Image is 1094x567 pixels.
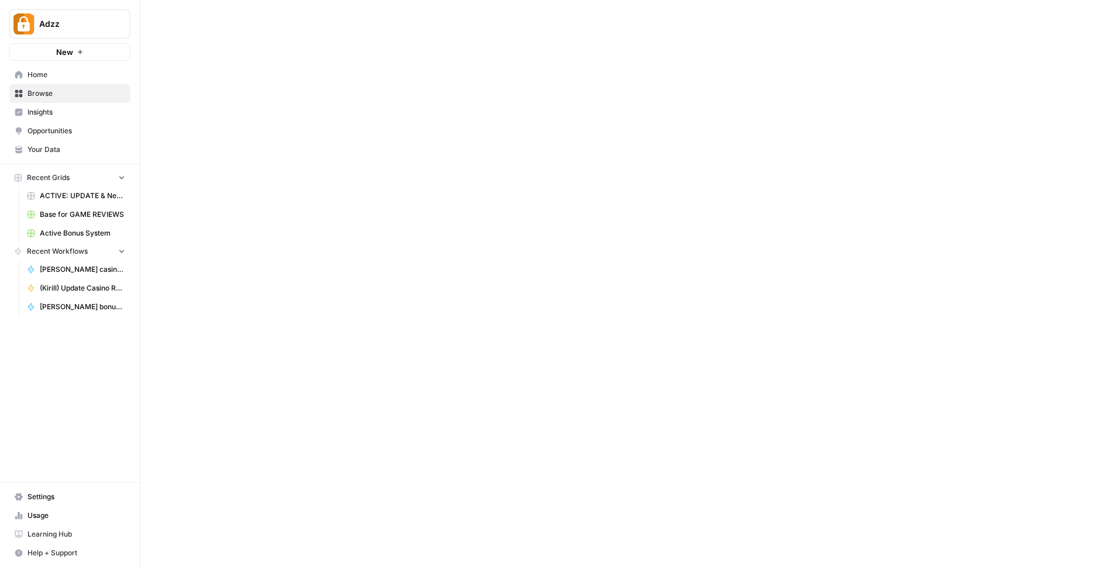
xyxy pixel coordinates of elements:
a: Home [9,65,130,84]
a: Browse [9,84,130,103]
span: Settings [27,492,125,502]
img: Adzz Logo [13,13,35,34]
a: Active Bonus System [22,224,130,243]
span: Adzz [39,18,110,30]
span: Your Data [27,144,125,155]
span: Browse [27,88,125,99]
a: Settings [9,488,130,506]
span: New [56,46,73,58]
button: Recent Grids [9,169,130,186]
a: Insights [9,103,130,122]
span: Home [27,70,125,80]
a: [PERSON_NAME] casino games [22,260,130,279]
span: [PERSON_NAME] bonus to wp - grid specific [PERSON_NAME] [40,302,125,312]
span: Help + Support [27,548,125,558]
a: Base for GAME REVIEWS [22,205,130,224]
span: Insights [27,107,125,117]
button: Help + Support [9,544,130,562]
span: [PERSON_NAME] casino games [40,264,125,275]
span: Usage [27,510,125,521]
span: Base for GAME REVIEWS [40,209,125,220]
span: Learning Hub [27,529,125,540]
a: (Kirill) Update Casino Review: CasinosHub [22,279,130,298]
a: Usage [9,506,130,525]
button: New [9,43,130,61]
a: Opportunities [9,122,130,140]
span: Opportunities [27,126,125,136]
button: Recent Workflows [9,243,130,260]
a: [PERSON_NAME] bonus to wp - grid specific [PERSON_NAME] [22,298,130,316]
a: ACTIVE: UPDATE & New Casino Reviews [22,186,130,205]
span: Active Bonus System [40,228,125,238]
span: ACTIVE: UPDATE & New Casino Reviews [40,191,125,201]
span: Recent Workflows [27,246,88,257]
a: Your Data [9,140,130,159]
button: Workspace: Adzz [9,9,130,39]
span: (Kirill) Update Casino Review: CasinosHub [40,283,125,293]
span: Recent Grids [27,172,70,183]
a: Learning Hub [9,525,130,544]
